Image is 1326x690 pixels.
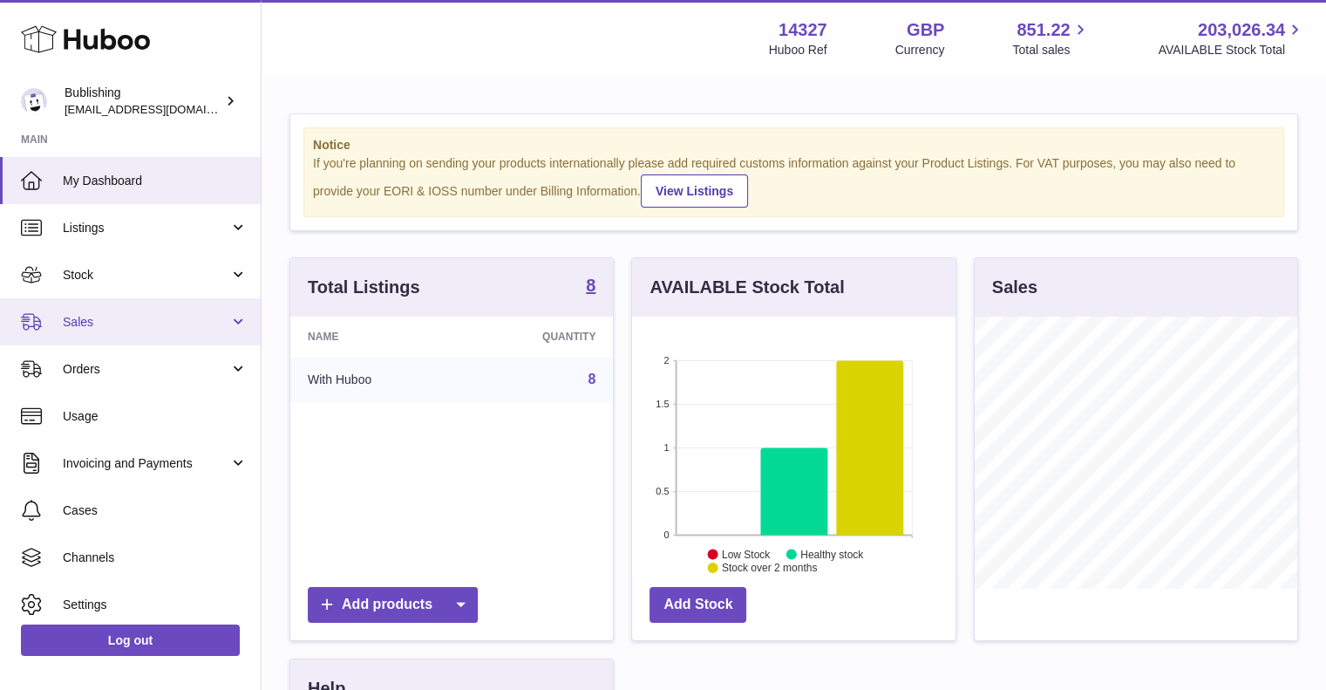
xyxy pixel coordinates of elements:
div: Huboo Ref [769,42,827,58]
span: Orders [63,361,229,378]
span: [EMAIL_ADDRESS][DOMAIN_NAME] [65,102,256,116]
strong: Notice [313,137,1275,154]
th: Name [290,317,460,357]
text: Low Stock [722,548,771,560]
span: 203,026.34 [1198,18,1285,42]
text: 1.5 [656,399,670,409]
span: AVAILABLE Stock Total [1158,42,1305,58]
text: 0.5 [656,486,670,496]
a: Log out [21,625,240,656]
div: If you're planning on sending your products internationally please add required customs informati... [313,155,1275,208]
span: Channels [63,550,248,566]
text: Stock over 2 months [722,562,817,574]
div: Bublishing [65,85,221,118]
a: Add products [308,587,478,623]
h3: AVAILABLE Stock Total [649,276,844,299]
strong: 8 [586,277,595,294]
span: My Dashboard [63,173,248,189]
a: 203,026.34 AVAILABLE Stock Total [1158,18,1305,58]
text: 2 [664,355,670,365]
div: Currency [895,42,945,58]
span: Cases [63,502,248,519]
th: Quantity [460,317,613,357]
text: 1 [664,442,670,453]
h3: Sales [992,276,1037,299]
text: Healthy stock [800,548,864,560]
strong: GBP [907,18,944,42]
a: 8 [586,277,595,297]
span: Usage [63,408,248,425]
span: Listings [63,220,229,236]
img: jam@bublishing.com [21,88,47,114]
span: 851.22 [1017,18,1070,42]
span: Invoicing and Payments [63,455,229,472]
a: Add Stock [649,587,746,623]
td: With Huboo [290,357,460,402]
text: 0 [664,529,670,540]
strong: 14327 [779,18,827,42]
h3: Total Listings [308,276,420,299]
span: Sales [63,314,229,331]
span: Stock [63,267,229,284]
a: 851.22 Total sales [1012,18,1090,58]
span: Settings [63,597,248,613]
span: Total sales [1012,42,1090,58]
a: 8 [588,372,595,386]
a: View Listings [641,174,748,208]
